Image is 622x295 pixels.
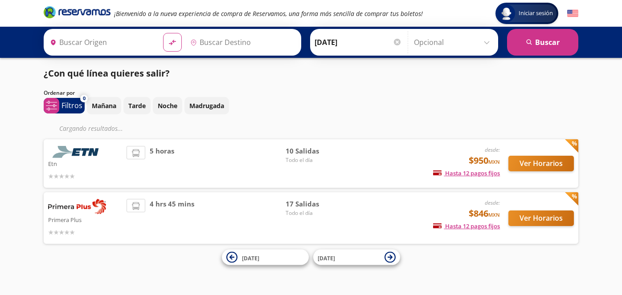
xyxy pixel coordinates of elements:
p: Madrugada [189,101,224,110]
span: 17 Salidas [286,199,348,209]
a: Brand Logo [44,5,110,21]
span: Todo el día [286,209,348,217]
span: [DATE] [242,254,259,262]
p: Tarde [128,101,146,110]
span: $846 [469,207,500,220]
p: Mañana [92,101,116,110]
button: Buscar [507,29,578,56]
input: Elegir Fecha [315,31,402,53]
em: Cargando resultados ... [59,124,123,133]
small: MXN [488,158,500,165]
button: Madrugada [184,97,229,114]
span: 5 horas [150,146,174,181]
button: 0Filtros [44,98,85,113]
span: [DATE] [318,254,335,262]
span: 10 Salidas [286,146,348,156]
input: Buscar Destino [187,31,296,53]
span: Todo el día [286,156,348,164]
button: Ver Horarios [508,210,574,226]
span: $950 [469,154,500,167]
button: Tarde [123,97,151,114]
small: MXN [488,211,500,218]
img: Etn [48,146,106,158]
i: Brand Logo [44,5,110,19]
input: Opcional [414,31,494,53]
img: Primera Plus [48,199,106,214]
span: 4 hrs 45 mins [150,199,194,237]
em: desde: [485,146,500,154]
button: Ver Horarios [508,156,574,171]
button: Noche [153,97,182,114]
button: [DATE] [222,250,309,265]
button: English [567,8,578,19]
button: Mañana [87,97,121,114]
p: Primera Plus [48,214,122,225]
p: Filtros [61,100,82,111]
input: Buscar Origen [46,31,156,53]
button: [DATE] [313,250,400,265]
span: Hasta 12 pagos fijos [433,169,500,177]
span: Iniciar sesión [515,9,557,18]
em: ¡Bienvenido a la nueva experiencia de compra de Reservamos, una forma más sencilla de comprar tus... [114,9,423,18]
p: Ordenar por [44,89,75,97]
span: Hasta 12 pagos fijos [433,222,500,230]
span: 0 [83,95,86,102]
p: Etn [48,158,122,169]
em: desde: [485,199,500,206]
p: ¿Con qué línea quieres salir? [44,67,170,80]
p: Noche [158,101,177,110]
